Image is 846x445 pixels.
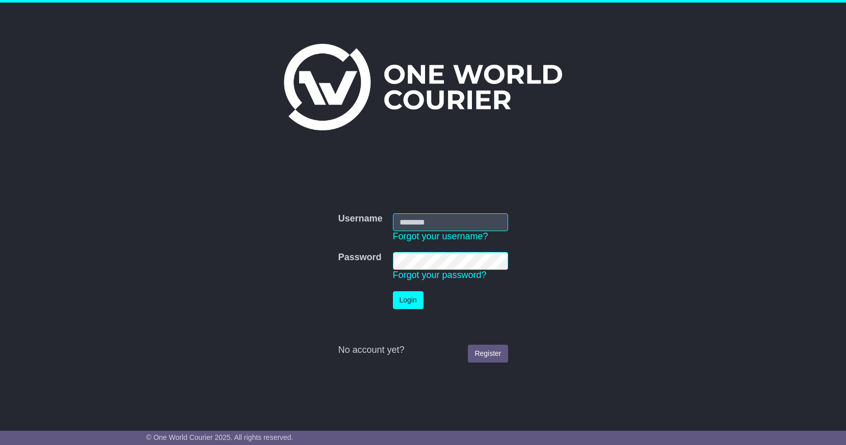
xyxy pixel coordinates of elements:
a: Register [468,345,508,363]
a: Forgot your password? [393,270,487,280]
span: © One World Courier 2025. All rights reserved. [146,433,294,441]
img: One World [284,44,562,130]
div: No account yet? [338,345,508,356]
button: Login [393,291,424,309]
a: Forgot your username? [393,231,488,241]
label: Username [338,213,382,225]
label: Password [338,252,381,263]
